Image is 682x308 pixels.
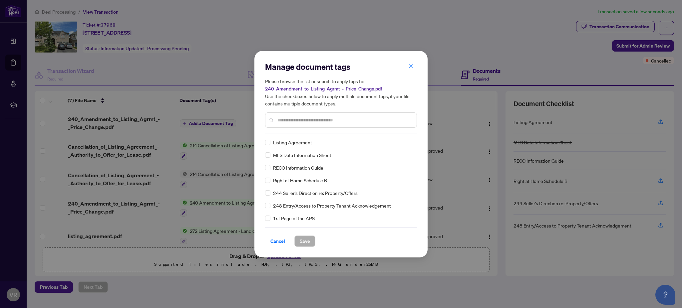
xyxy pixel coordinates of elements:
[273,139,312,146] span: Listing Agreement
[265,77,417,107] h5: Please browse the list or search to apply tags to: Use the checkboxes below to apply multiple doc...
[273,189,358,197] span: 244 Seller’s Direction re: Property/Offers
[265,86,382,92] span: 240_Amendment_to_Listing_Agrmt_-_Price_Change.pdf
[273,215,315,222] span: 1st Page of the APS
[273,164,323,171] span: RECO Information Guide
[294,235,315,247] button: Save
[273,151,331,159] span: MLS Data Information Sheet
[273,202,391,209] span: 248 Entry/Access to Property Tenant Acknowledgement
[265,235,290,247] button: Cancel
[655,285,675,305] button: Open asap
[265,62,417,72] h2: Manage document tags
[270,236,285,246] span: Cancel
[273,177,327,184] span: Right at Home Schedule B
[409,64,413,69] span: close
